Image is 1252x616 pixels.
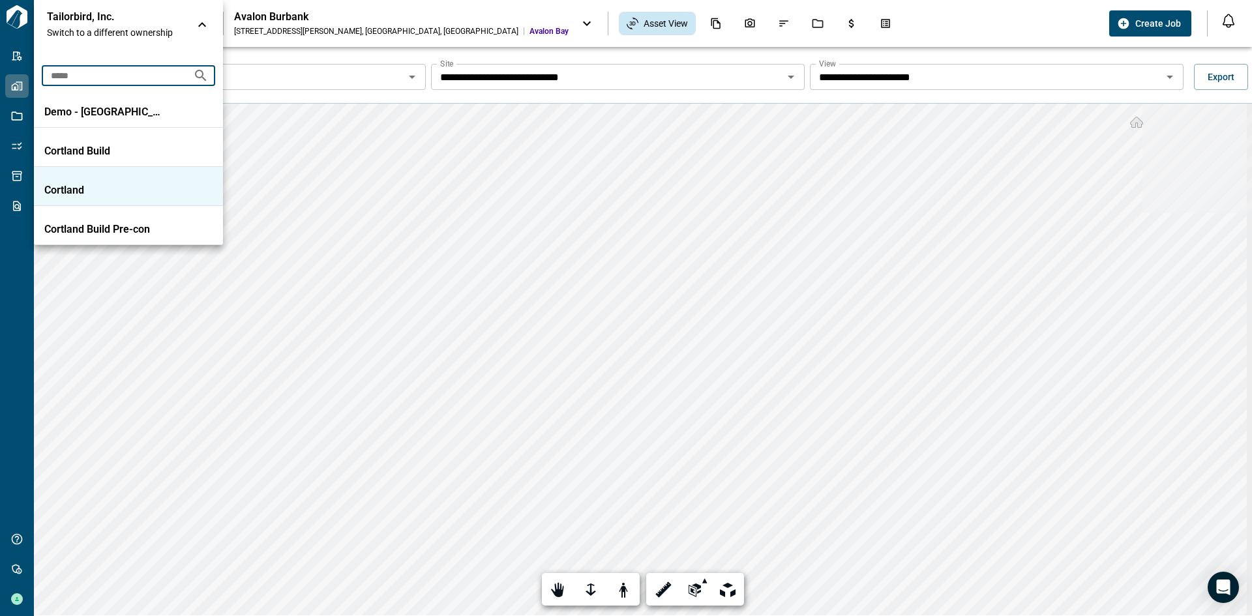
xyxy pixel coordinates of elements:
p: Cortland [44,184,162,197]
p: Demo - [GEOGRAPHIC_DATA] [44,106,162,119]
p: Cortland Build [44,145,162,158]
button: Search organizations [188,63,214,89]
span: Switch to a different ownership [47,26,184,39]
div: Open Intercom Messenger [1208,572,1239,603]
p: Tailorbird, Inc. [47,10,164,23]
p: Cortland Build Pre-con [44,223,162,236]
